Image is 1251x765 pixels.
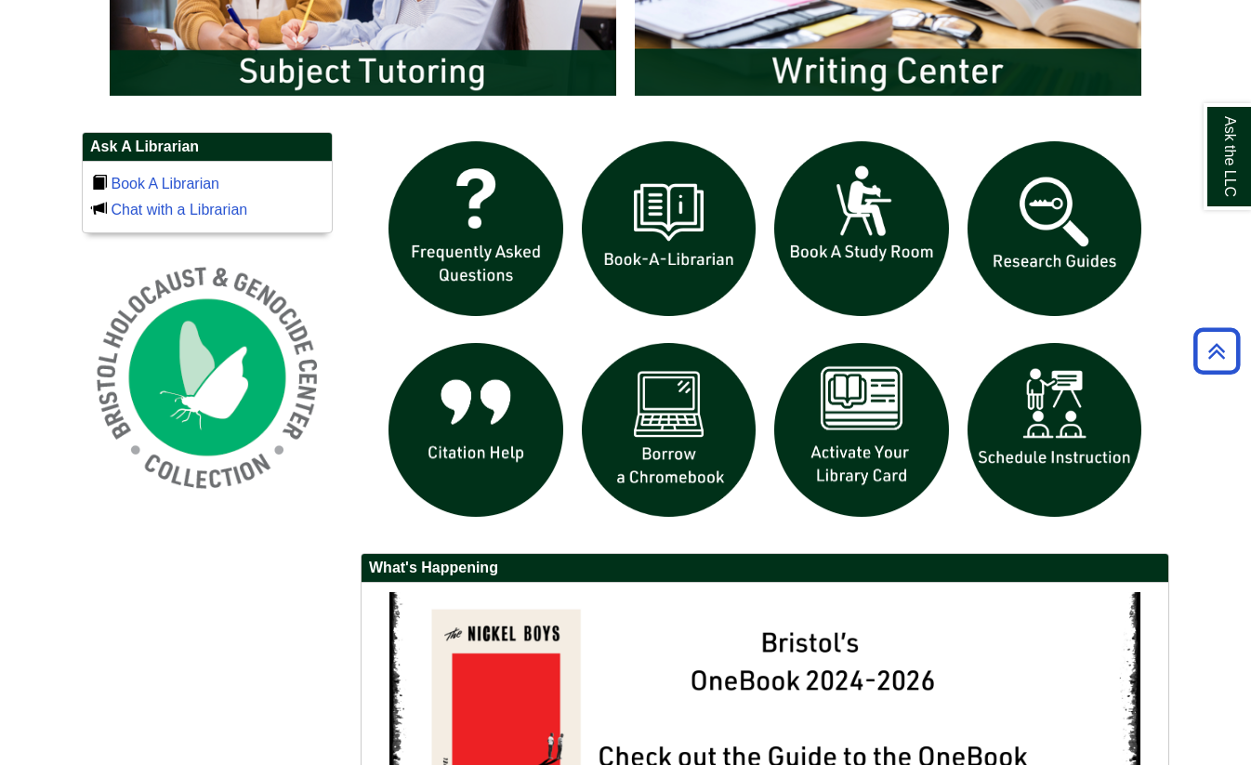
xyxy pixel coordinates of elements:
[765,334,958,527] img: activate Library Card icon links to form to activate student ID into library card
[83,133,332,162] h2: Ask A Librarian
[111,202,247,218] a: Chat with a Librarian
[379,334,573,527] img: citation help icon links to citation help guide page
[958,334,1152,527] img: For faculty. Schedule Library Instruction icon links to form.
[1187,338,1246,363] a: Back to Top
[765,132,958,325] img: book a study room icon links to book a study room web page
[111,176,219,191] a: Book A Librarian
[573,132,766,325] img: Book a Librarian icon links to book a librarian web page
[362,554,1168,583] h2: What's Happening
[573,334,766,527] img: Borrow a chromebook icon links to the borrow a chromebook web page
[379,132,573,325] img: frequently asked questions
[379,132,1151,534] div: slideshow
[82,252,333,503] img: Holocaust and Genocide Collection
[958,132,1152,325] img: Research Guides icon links to research guides web page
